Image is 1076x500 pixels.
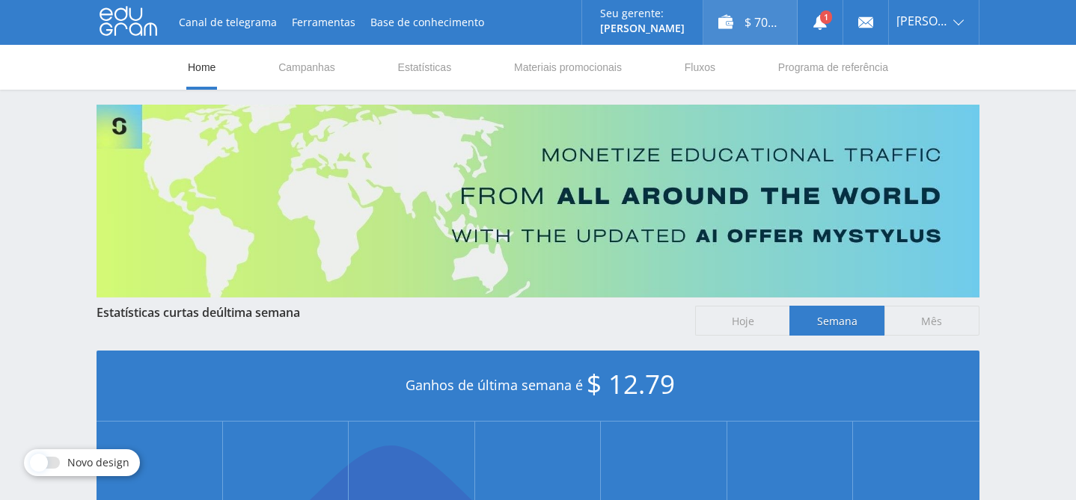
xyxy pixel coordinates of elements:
[896,15,949,27] span: [PERSON_NAME].moretti86
[600,22,685,34] p: [PERSON_NAME]
[97,306,680,319] div: Estatísticas curtas de
[186,45,217,90] a: Home
[777,45,890,90] a: Programa de referência
[216,304,300,321] span: última semana
[513,45,623,90] a: Materiais promocionais
[695,306,790,336] span: Hoje
[683,45,717,90] a: Fluxos
[97,105,979,297] img: Banner
[789,306,884,336] span: Semana
[277,45,337,90] a: Campanhas
[587,366,675,401] span: $ 12.79
[67,457,129,469] span: Novo design
[97,351,979,422] div: Ganhos de última semana é
[600,7,685,19] p: Seu gerente:
[397,45,453,90] a: Estatísticas
[884,306,979,336] span: Mês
